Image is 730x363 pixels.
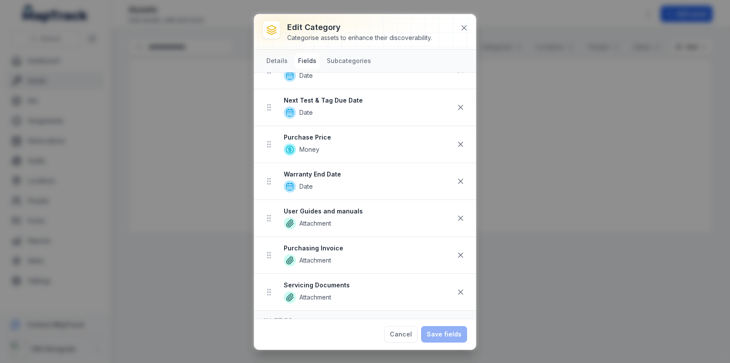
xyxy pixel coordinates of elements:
[263,53,291,69] button: Details
[299,182,313,191] span: Date
[384,326,418,343] button: Cancel
[295,53,320,69] button: Fields
[299,145,319,154] span: Money
[323,53,375,69] button: Subcategories
[284,244,452,253] strong: Purchasing Invoice
[284,207,452,216] strong: User Guides and manuals
[284,281,452,290] strong: Servicing Documents
[287,33,432,42] div: Categorise assets to enhance their discoverability.
[299,219,331,228] span: Attachment
[284,133,452,142] strong: Purchase Price
[263,317,292,323] span: All Fields
[299,293,331,302] span: Attachment
[284,170,452,179] strong: Warranty End Date
[299,71,313,80] span: Date
[299,256,331,265] span: Attachment
[287,21,432,33] h3: Edit category
[299,108,313,117] span: Date
[284,96,452,105] strong: Next Test & Tag Due Date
